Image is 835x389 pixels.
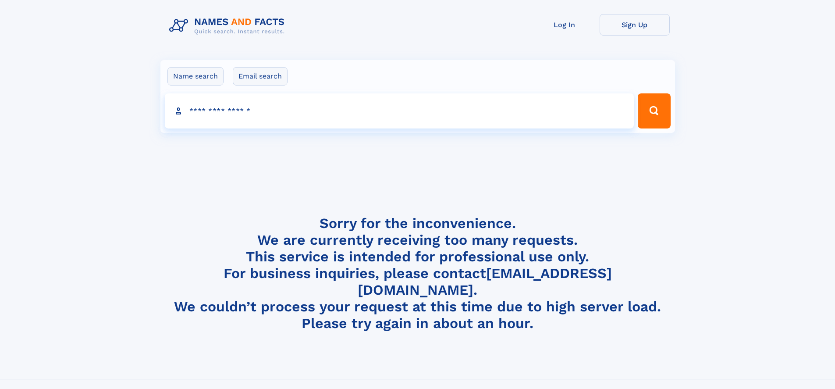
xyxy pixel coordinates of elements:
[165,93,634,128] input: search input
[166,215,670,332] h4: Sorry for the inconvenience. We are currently receiving too many requests. This service is intend...
[600,14,670,36] a: Sign Up
[167,67,224,86] label: Name search
[166,14,292,38] img: Logo Names and Facts
[233,67,288,86] label: Email search
[358,265,612,298] a: [EMAIL_ADDRESS][DOMAIN_NAME]
[638,93,670,128] button: Search Button
[529,14,600,36] a: Log In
